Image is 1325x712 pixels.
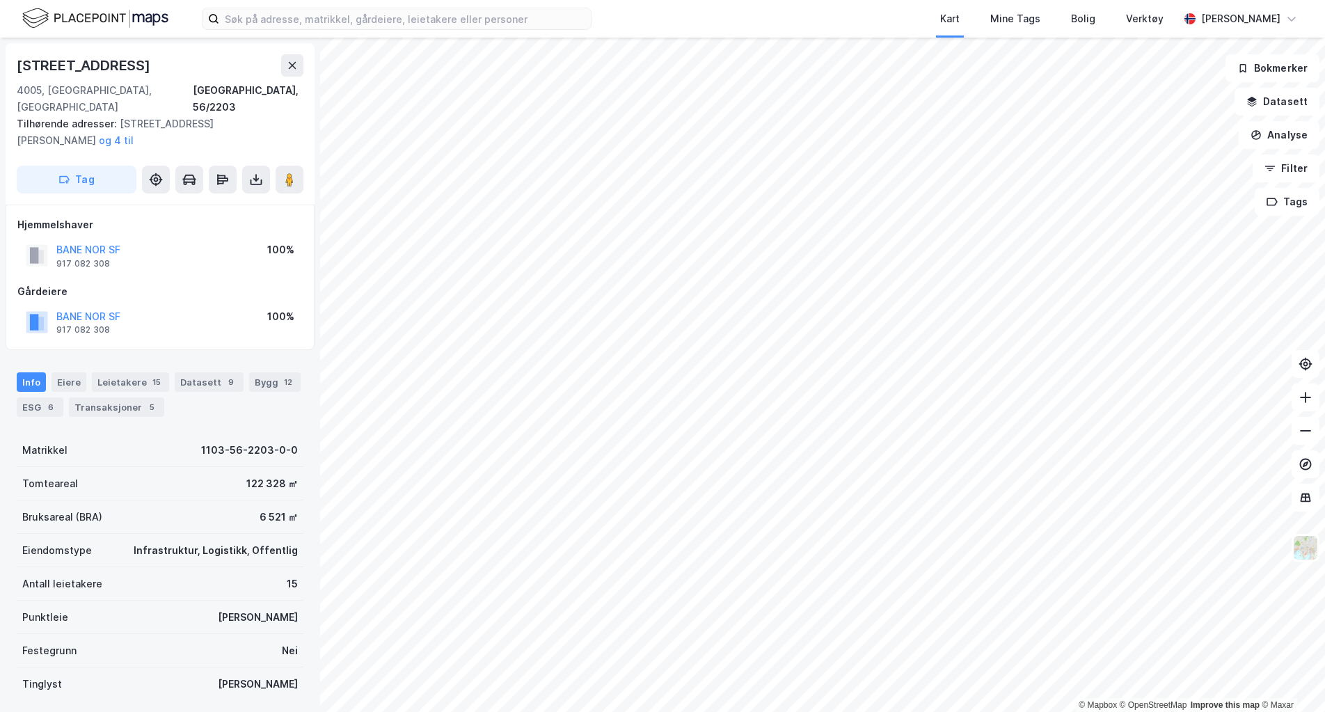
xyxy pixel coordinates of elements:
div: Bolig [1071,10,1095,27]
div: Matrikkel [22,442,68,459]
div: 9 [224,375,238,389]
div: [STREET_ADDRESS] [17,54,153,77]
a: OpenStreetMap [1120,700,1187,710]
iframe: Chat Widget [1255,645,1325,712]
div: 917 082 308 [56,324,110,335]
div: Hjemmelshaver [17,216,303,233]
div: Antall leietakere [22,576,102,592]
div: Datasett [175,372,244,392]
div: 122 328 ㎡ [246,475,298,492]
div: [GEOGRAPHIC_DATA], 56/2203 [193,82,303,116]
button: Filter [1253,155,1319,182]
div: Eiendomstype [22,542,92,559]
span: Tilhørende adresser: [17,118,120,129]
div: [PERSON_NAME] [218,676,298,693]
div: Festegrunn [22,642,77,659]
button: Analyse [1239,121,1319,149]
div: Tinglyst [22,676,62,693]
div: Leietakere [92,372,169,392]
div: Bygg [249,372,301,392]
div: 917 082 308 [56,258,110,269]
div: Verktøy [1126,10,1164,27]
a: Mapbox [1079,700,1117,710]
button: Tag [17,166,136,193]
div: 100% [267,242,294,258]
div: Tomteareal [22,475,78,492]
div: 6 521 ㎡ [260,509,298,525]
img: logo.f888ab2527a4732fd821a326f86c7f29.svg [22,6,168,31]
button: Bokmerker [1225,54,1319,82]
div: Bruksareal (BRA) [22,509,102,525]
div: Kart [940,10,960,27]
div: Kontrollprogram for chat [1255,645,1325,712]
div: 6 [44,400,58,414]
div: Gårdeiere [17,283,303,300]
div: 4005, [GEOGRAPHIC_DATA], [GEOGRAPHIC_DATA] [17,82,193,116]
img: Z [1292,535,1319,561]
div: Eiere [51,372,86,392]
input: Søk på adresse, matrikkel, gårdeiere, leietakere eller personer [219,8,591,29]
div: [STREET_ADDRESS][PERSON_NAME] [17,116,292,149]
div: ESG [17,397,63,417]
div: 15 [287,576,298,592]
div: Mine Tags [990,10,1040,27]
div: [PERSON_NAME] [1201,10,1280,27]
div: 12 [281,375,295,389]
a: Improve this map [1191,700,1260,710]
div: [PERSON_NAME] [218,609,298,626]
div: Infrastruktur, Logistikk, Offentlig [134,542,298,559]
div: Nei [282,642,298,659]
div: 15 [150,375,164,389]
div: Punktleie [22,609,68,626]
button: Datasett [1235,88,1319,116]
div: 100% [267,308,294,325]
div: 5 [145,400,159,414]
button: Tags [1255,188,1319,216]
div: Transaksjoner [69,397,164,417]
div: Info [17,372,46,392]
div: 1103-56-2203-0-0 [201,442,298,459]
